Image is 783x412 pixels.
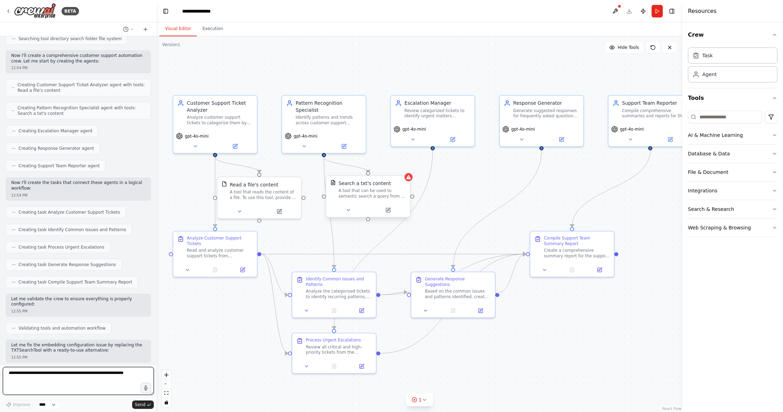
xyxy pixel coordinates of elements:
[331,150,436,329] g: Edge from d68cd5d1-41e6-46ab-8e0c-c6a2e26abcf3 to 3746189e-2982-4b3f-9714-e935b1692839
[216,142,254,150] button: Open in side panel
[19,244,105,250] span: Creating task Process Urgent Escalations
[19,146,94,151] span: Creating Response Generator agent
[292,333,376,374] div: Process Urgent EscalationsReview all critical and high-priority tickets from the analysis results...
[513,100,579,106] div: Response Generator
[390,95,475,147] div: Escalation ManagerReview categorized tickets to identify urgent matters requiring immediate escal...
[513,108,579,119] div: Generate suggested responses for frequently asked questions and common issues. Create professiona...
[306,344,372,355] div: Review all critical and high-priority tickets from the analysis results. For tickets meeting {esc...
[469,307,492,315] button: Open in side panel
[11,193,145,198] div: 12:54 PM
[688,182,777,200] button: Integrations
[544,248,610,259] div: Create a comprehensive summary report for the support team management combining all analysis resu...
[17,82,145,93] span: Creating Customer Support Ticket Analyzer agent with tools: Read a file's content
[19,227,126,233] span: Creating task Identify Common Issues and Patterns
[404,108,470,119] div: Review categorized tickets to identify urgent matters requiring immediate escalation. Create esca...
[544,236,610,247] div: Compile Support Team Summary Report
[162,398,171,407] button: toggle interactivity
[17,105,145,116] span: Creating Pattern Recognition Specialist agent with tools: Search a txt's content
[618,45,639,50] span: Hide Tools
[622,100,688,106] div: Support Team Reporter
[688,145,777,163] button: Database & Data
[13,402,30,407] span: Improve
[338,188,406,199] div: A tool that can be used to semantic search a query from a txt's content.
[380,289,407,298] g: Edge from c84e6833-ccc5-4bad-8d75-5d5ff89b0071 to da77eb76-3dc1-48c1-8ef1-e0abe1f2109b
[141,383,151,393] button: Click to speak your automation idea
[11,343,145,353] p: Let me fix the embedding configuration issue by replacing the TXTSearchTool with a ready-to-use a...
[11,180,145,191] p: Now I'll create the tasks that connect these agents in a logical workflow:
[702,71,717,78] div: Agent
[350,362,373,370] button: Open in side panel
[688,7,717,15] h4: Resources
[688,126,777,144] button: AI & Machine Learning
[688,200,777,218] button: Search & Research
[161,6,171,16] button: Hide left sidebar
[162,370,171,380] button: zoom in
[667,6,677,16] button: Hide right sidebar
[320,362,349,370] button: No output available
[135,402,145,407] span: Send
[542,135,581,144] button: Open in side panel
[439,307,467,315] button: No output available
[651,135,689,144] button: Open in side panel
[3,400,33,409] button: Improve
[120,25,137,34] button: Switch to previous chat
[185,133,209,139] span: gpt-4o-mini
[688,219,777,237] button: Web Scraping & Browsing
[187,100,253,113] div: Customer Support Ticket Analyzer
[19,325,106,331] span: Validating tools and automation workflow
[261,251,526,257] g: Edge from 6494de18-9ce1-4495-a811-f2a3498bbcb2 to cfe80659-3f92-4cd2-8b15-653ba347d7b2
[411,272,496,318] div: Generate Response SuggestionsBased on the common issues and patterns identified, create suggested...
[222,181,227,187] img: FileReadTool
[402,126,426,132] span: gpt-4o-mini
[325,142,363,150] button: Open in side panel
[588,266,611,274] button: Open in side panel
[450,150,545,268] g: Edge from 29f40b81-9984-4dcc-963b-cfbc4cdcdb8c to da77eb76-3dc1-48c1-8ef1-e0abe1f2109b
[19,128,92,134] span: Creating Escalation Manager agent
[197,22,229,36] button: Execution
[688,25,777,45] button: Crew
[19,262,116,267] span: Creating task Generate Response Suggestions
[212,157,263,173] g: Edge from 264d1ae7-8ffa-4df4-a234-64c24fe5e96e to bc40acdf-acca-479d-8b73-d34d552a138d
[173,231,258,277] div: Analyze Customer Support TicketsRead and analyze customer support tickets from {ticket_source}. F...
[425,276,491,287] div: Generate Response Suggestions
[608,95,693,147] div: Support Team ReporterCompile comprehensive summaries and reports for the support team, including ...
[530,231,615,277] div: Compile Support Team Summary ReportCreate a comprehensive summary report for the support team man...
[162,389,171,398] button: fit view
[187,115,253,125] div: Analyze customer support tickets to categorize them by urgency (critical, high, medium, low) and ...
[605,42,643,53] button: Hide Tools
[306,276,372,287] div: Identify Common Issues and Patterns
[558,266,586,274] button: No output available
[404,100,470,106] div: Escalation Manager
[350,307,373,315] button: Open in side panel
[330,180,336,185] img: TXTSearchTool
[620,126,644,132] span: gpt-4o-mini
[425,288,491,299] div: Based on the common issues and patterns identified, create suggested response templates for frequ...
[325,176,410,219] div: TXTSearchToolSearch a txt's contentA tool that can be used to semantic search a query from a txt'...
[231,266,254,274] button: Open in side panel
[132,400,154,409] button: Send
[162,380,171,389] button: zoom out
[217,176,302,219] div: FileReadToolRead a file's contentA tool that reads the content of a file. To use this tool, provi...
[321,157,338,268] g: Edge from 5a7f121d-9115-4108-bcf1-daf0695fb427 to c84e6833-ccc5-4bad-8d75-5d5ff89b0071
[62,7,79,15] div: BETA
[230,189,297,200] div: A tool that reads the content of a file. To use this tool, provide a 'file_path' parameter with t...
[294,133,317,139] span: gpt-4o-mini
[11,355,145,360] div: 12:55 PM
[11,309,145,314] div: 12:55 PM
[292,272,376,318] div: Identify Common Issues and PatternsAnalyze the categorized tickets to identify recurring patterns...
[173,95,258,154] div: Customer Support Ticket AnalyzerAnalyze customer support tickets to categorize them by urgency (c...
[433,135,472,144] button: Open in side panel
[182,8,218,15] nav: breadcrumb
[569,150,654,227] g: Edge from 30d62b07-9c45-40f6-aa8d-dc33e4855ed5 to cfe80659-3f92-4cd2-8b15-653ba347d7b2
[140,25,151,34] button: Start a new chat
[688,163,777,181] button: File & Document
[511,126,535,132] span: gpt-4o-mini
[187,248,253,259] div: Read and analyze customer support tickets from {ticket_source}. For each ticket, extract and cate...
[261,251,288,298] g: Edge from 6494de18-9ce1-4495-a811-f2a3498bbcb2 to c84e6833-ccc5-4bad-8d75-5d5ff89b0071
[11,296,145,307] p: Let me validate the crew to ensure everything is properly configured:
[187,236,253,247] div: Analyze Customer Support Tickets
[306,288,372,299] div: Analyze the categorized tickets to identify recurring patterns, common issues, and trends over {t...
[11,65,145,71] div: 12:54 PM
[14,3,56,19] img: Logo
[499,95,584,147] div: Response GeneratorGenerate suggested responses for frequently asked questions and common issues. ...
